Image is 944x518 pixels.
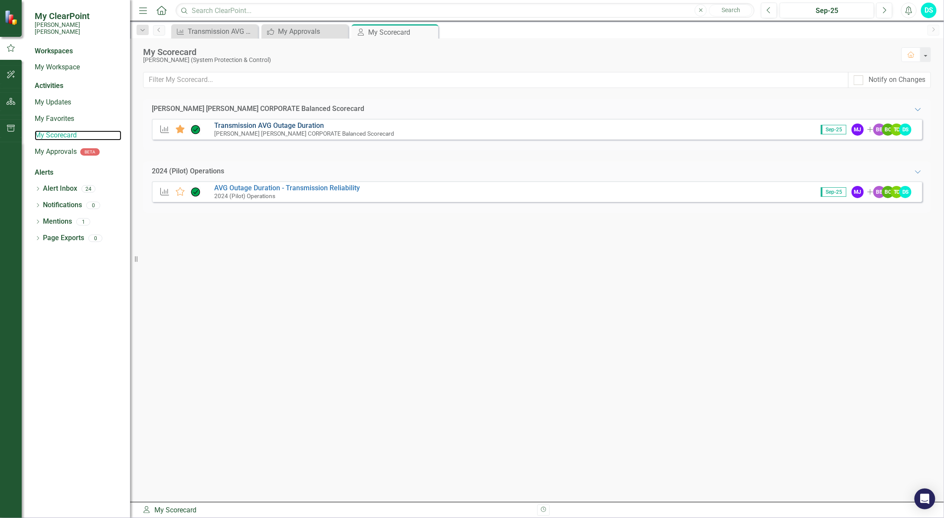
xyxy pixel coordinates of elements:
a: Page Exports [43,233,84,243]
div: My Approvals [278,26,346,37]
div: My Scorecard [142,505,531,515]
div: BC [882,186,894,198]
div: 2024 (Pilot) Operations [152,166,224,176]
div: [PERSON_NAME] (System Protection & Control) [143,57,893,63]
button: Search [709,4,752,16]
small: [PERSON_NAME] [PERSON_NAME] [35,21,121,36]
a: Transmission AVG Outage Duration [173,26,256,37]
div: [PERSON_NAME] [PERSON_NAME] CORPORATE Balanced Scorecard [152,104,364,114]
div: Workspaces [35,46,73,56]
div: My Scorecard [143,47,893,57]
a: Transmission AVG Outage Duration [214,121,324,130]
div: 0 [86,202,100,209]
a: My Favorites [35,114,121,124]
input: Filter My Scorecard... [143,72,849,88]
div: DS [899,124,911,136]
div: Notify on Changes [869,75,925,85]
a: Notifications [43,200,82,210]
span: Sep-25 [821,125,846,134]
div: 1 [76,218,90,225]
div: BC [882,124,894,136]
small: [PERSON_NAME] [PERSON_NAME] CORPORATE Balanced Scorecard [214,130,394,137]
div: 24 [82,185,95,192]
div: Activities [35,81,121,91]
input: Search ClearPoint... [176,3,755,18]
a: My Updates [35,98,121,108]
a: Alert Inbox [43,184,77,194]
div: 0 [88,235,102,242]
img: ClearPoint Strategy [4,10,20,25]
a: My Approvals [35,147,77,157]
small: 2024 (Pilot) Operations [214,192,275,199]
a: Mentions [43,217,72,227]
div: MJ [852,186,864,198]
a: AVG Outage Duration - Transmission Reliability [214,184,360,192]
div: Open Intercom Messenger [915,489,935,509]
a: My Approvals [264,26,346,37]
div: MJ [852,124,864,136]
span: My ClearPoint [35,11,121,21]
button: Sep-25 [780,3,874,18]
button: DS [921,3,937,18]
a: My Scorecard [35,130,121,140]
img: On Target [190,124,201,135]
div: BB [873,186,885,198]
div: DS [899,186,911,198]
div: BB [873,124,885,136]
div: TC [891,124,903,136]
div: TC [891,186,903,198]
div: Sep-25 [783,6,871,16]
img: On Target [190,187,201,197]
div: Alerts [35,168,121,178]
a: My Workspace [35,62,121,72]
span: Sep-25 [821,187,846,197]
span: Search [722,7,740,13]
div: My Scorecard [368,27,436,38]
div: BETA [80,148,100,156]
div: Transmission AVG Outage Duration [188,26,256,37]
